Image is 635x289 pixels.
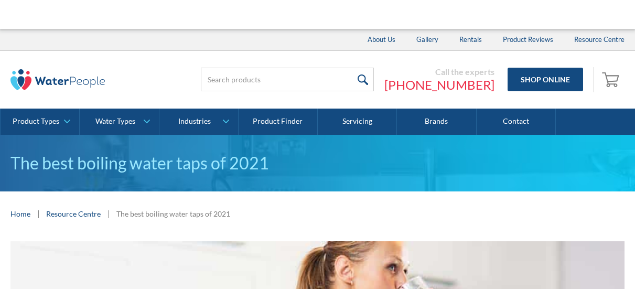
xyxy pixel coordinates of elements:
[95,117,135,126] div: Water Types
[10,208,30,219] a: Home
[1,109,79,135] a: Product Types
[239,109,318,135] a: Product Finder
[384,77,494,93] a: [PHONE_NUMBER]
[318,109,397,135] a: Servicing
[46,208,101,219] a: Resource Centre
[357,29,406,50] a: About Us
[564,29,635,50] a: Resource Centre
[201,68,374,91] input: Search products
[36,207,41,220] div: |
[406,29,449,50] a: Gallery
[508,68,583,91] a: Shop Online
[178,117,211,126] div: Industries
[397,109,476,135] a: Brands
[10,69,105,90] img: The Water People
[116,208,230,219] div: The best boiling water taps of 2021
[599,67,625,92] a: Open cart containing items
[492,29,564,50] a: Product Reviews
[449,29,492,50] a: Rentals
[13,117,59,126] div: Product Types
[602,71,622,88] img: shopping cart
[477,109,556,135] a: Contact
[106,207,111,220] div: |
[80,109,158,135] a: Water Types
[10,151,625,176] h1: The best boiling water taps of 2021
[159,109,238,135] a: Industries
[384,67,494,77] div: Call the experts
